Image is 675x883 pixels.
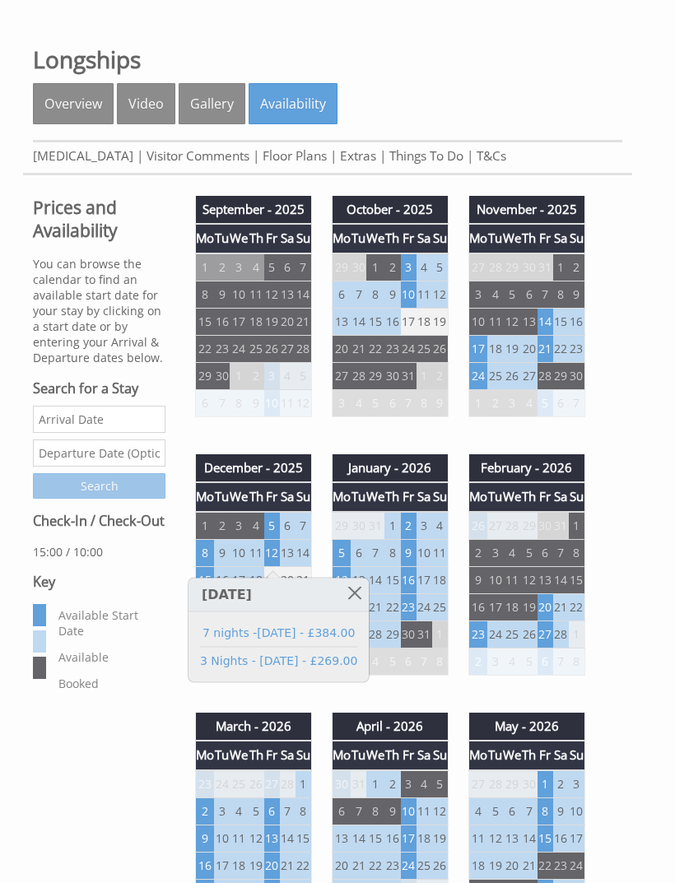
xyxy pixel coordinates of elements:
[521,253,537,281] td: 30
[55,604,161,642] dd: Available Start Date
[196,362,215,389] td: 29
[553,566,569,593] td: 14
[384,389,400,416] td: 6
[389,147,463,165] a: Things To Do
[569,253,585,281] td: 2
[468,389,487,416] td: 1
[264,482,280,511] th: Fr
[569,224,585,253] th: Su
[280,512,296,540] td: 6
[340,147,376,165] a: Extras
[468,335,487,362] td: 17
[332,224,351,253] th: Mo
[487,648,503,675] td: 3
[468,454,584,482] th: February - 2026
[553,512,569,540] td: 31
[521,648,537,675] td: 5
[417,308,432,335] td: 18
[366,593,384,620] td: 21
[351,512,366,540] td: 30
[280,566,296,593] td: 20
[538,593,553,620] td: 20
[214,362,230,389] td: 30
[468,566,487,593] td: 9
[366,224,384,253] th: We
[351,335,366,362] td: 21
[280,281,296,308] td: 13
[296,389,312,416] td: 12
[401,482,417,511] th: Fr
[553,224,569,253] th: Sa
[351,281,366,308] td: 7
[230,539,248,566] td: 10
[553,648,569,675] td: 7
[332,539,351,566] td: 5
[248,512,263,540] td: 4
[487,335,503,362] td: 18
[230,281,248,308] td: 10
[553,335,569,362] td: 22
[332,253,351,281] td: 29
[538,512,553,540] td: 30
[538,224,553,253] th: Fr
[401,566,417,593] td: 16
[332,335,351,362] td: 20
[214,539,230,566] td: 9
[230,335,248,362] td: 24
[196,335,215,362] td: 22
[280,362,296,389] td: 4
[196,253,215,281] td: 1
[468,482,487,511] th: Mo
[55,646,161,668] dd: Available
[248,281,263,308] td: 11
[248,482,263,511] th: Th
[351,566,366,593] td: 13
[417,362,432,389] td: 1
[264,335,280,362] td: 26
[569,593,585,620] td: 22
[230,362,248,389] td: 1
[296,253,312,281] td: 7
[196,539,215,566] td: 8
[366,281,384,308] td: 8
[417,648,432,675] td: 7
[264,224,280,253] th: Fr
[521,224,537,253] th: Th
[468,196,584,224] th: November - 2025
[366,482,384,511] th: We
[432,620,449,648] td: 1
[33,512,165,530] h3: Check-In / Check-Out
[196,454,312,482] th: December - 2025
[477,147,506,165] a: T&Cs
[332,454,448,482] th: January - 2026
[351,482,366,511] th: Tu
[264,253,280,281] td: 5
[417,566,432,593] td: 17
[248,362,263,389] td: 2
[263,147,327,165] a: Floor Plans
[401,389,417,416] td: 7
[332,281,351,308] td: 6
[487,389,503,416] td: 2
[296,512,312,540] td: 7
[230,253,248,281] td: 3
[196,196,312,224] th: September - 2025
[384,648,400,675] td: 5
[487,539,503,566] td: 3
[468,648,487,675] td: 2
[521,512,537,540] td: 29
[196,512,215,540] td: 1
[538,362,553,389] td: 28
[569,620,585,648] td: 1
[432,512,449,540] td: 4
[521,482,537,511] th: Th
[366,512,384,540] td: 31
[230,512,248,540] td: 3
[214,281,230,308] td: 9
[264,389,280,416] td: 10
[553,308,569,335] td: 15
[351,253,366,281] td: 30
[503,362,521,389] td: 26
[432,539,449,566] td: 11
[468,362,487,389] td: 24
